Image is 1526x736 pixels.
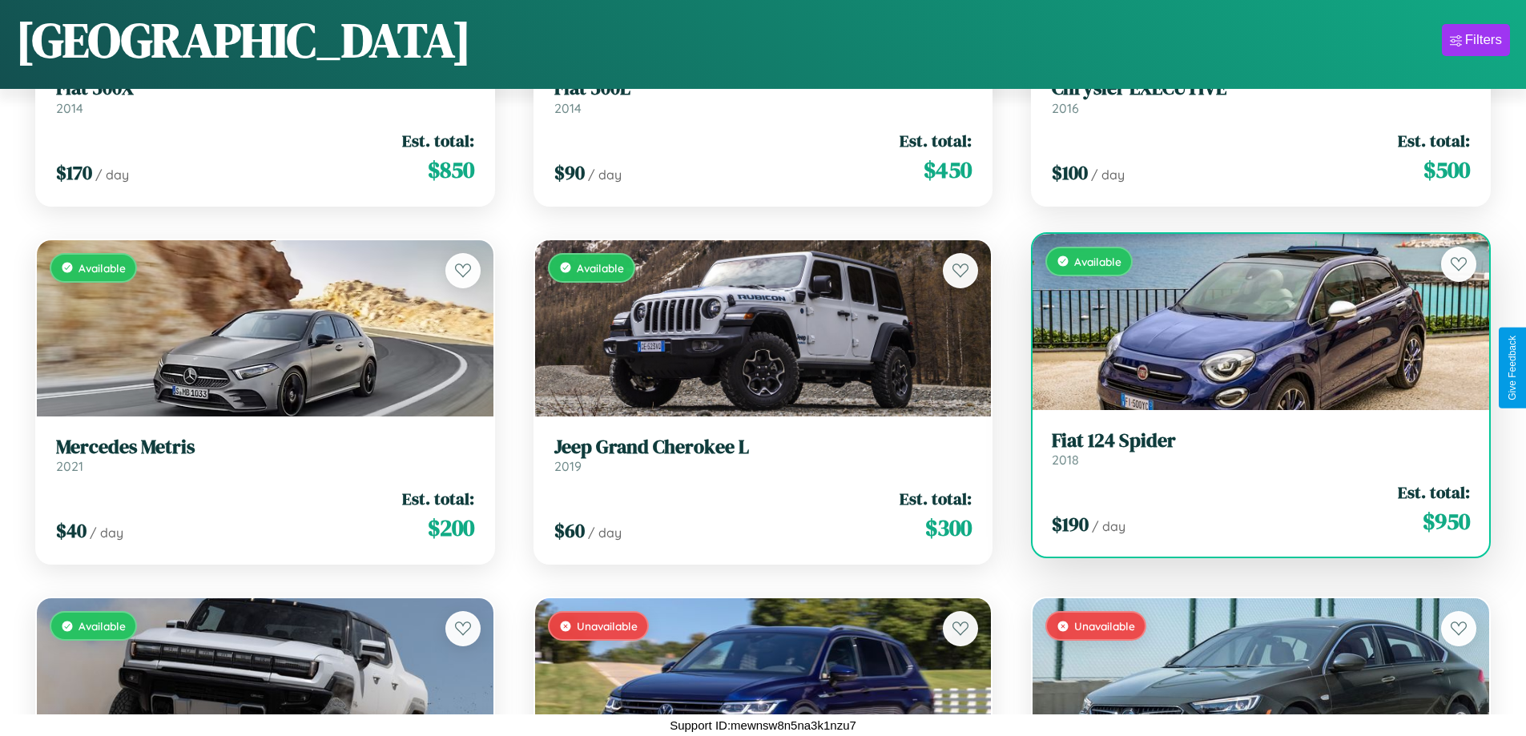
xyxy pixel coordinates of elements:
button: Filters [1442,24,1510,56]
a: Fiat 124 Spider2018 [1052,429,1470,469]
span: 2014 [56,100,83,116]
span: $ 90 [554,159,585,186]
a: Mercedes Metris2021 [56,436,474,475]
span: Available [79,619,126,633]
span: Available [79,261,126,275]
span: Available [577,261,624,275]
h3: Chrysler EXECUTIVE [1052,77,1470,100]
h3: Fiat 500L [554,77,972,100]
span: Est. total: [900,129,972,152]
span: Est. total: [1398,481,1470,504]
span: 2021 [56,458,83,474]
span: / day [588,525,622,541]
div: Give Feedback [1507,336,1518,400]
h3: Fiat 124 Spider [1052,429,1470,452]
span: $ 500 [1423,154,1470,186]
h1: [GEOGRAPHIC_DATA] [16,7,471,73]
span: 2014 [554,100,582,116]
span: $ 190 [1052,511,1089,537]
span: Est. total: [1398,129,1470,152]
a: Chrysler EXECUTIVE2016 [1052,77,1470,116]
span: 2019 [554,458,582,474]
span: $ 850 [428,154,474,186]
a: Fiat 500X2014 [56,77,474,116]
a: Fiat 500L2014 [554,77,972,116]
span: $ 200 [428,512,474,544]
a: Jeep Grand Cherokee L2019 [554,436,972,475]
span: $ 100 [1052,159,1088,186]
span: Est. total: [402,129,474,152]
span: $ 170 [56,159,92,186]
h3: Mercedes Metris [56,436,474,459]
span: $ 450 [924,154,972,186]
span: $ 60 [554,517,585,544]
span: Available [1074,255,1121,268]
p: Support ID: mewnsw8n5na3k1nzu7 [670,714,856,736]
div: Filters [1465,32,1502,48]
span: 2016 [1052,100,1079,116]
span: Est. total: [402,487,474,510]
span: Unavailable [1074,619,1135,633]
span: / day [95,167,129,183]
span: / day [1091,167,1125,183]
span: Unavailable [577,619,638,633]
span: / day [90,525,123,541]
span: $ 300 [925,512,972,544]
span: 2018 [1052,452,1079,468]
span: $ 950 [1423,505,1470,537]
span: Est. total: [900,487,972,510]
span: / day [588,167,622,183]
span: $ 40 [56,517,87,544]
h3: Fiat 500X [56,77,474,100]
span: / day [1092,518,1125,534]
h3: Jeep Grand Cherokee L [554,436,972,459]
